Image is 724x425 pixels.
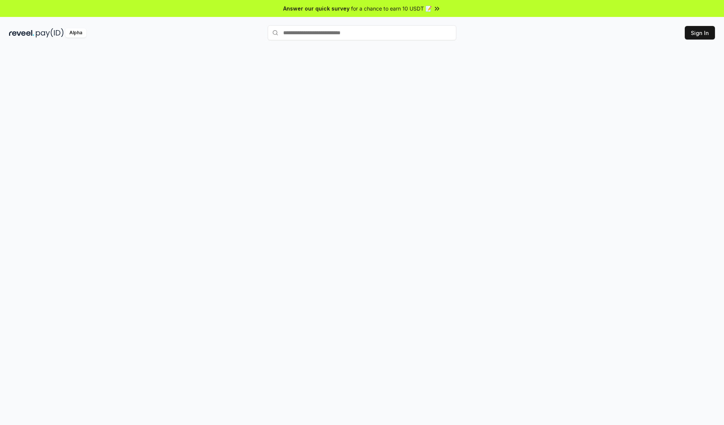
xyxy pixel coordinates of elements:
span: for a chance to earn 10 USDT 📝 [351,5,432,12]
button: Sign In [685,26,715,40]
div: Alpha [65,28,86,38]
img: pay_id [36,28,64,38]
img: reveel_dark [9,28,34,38]
span: Answer our quick survey [283,5,350,12]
